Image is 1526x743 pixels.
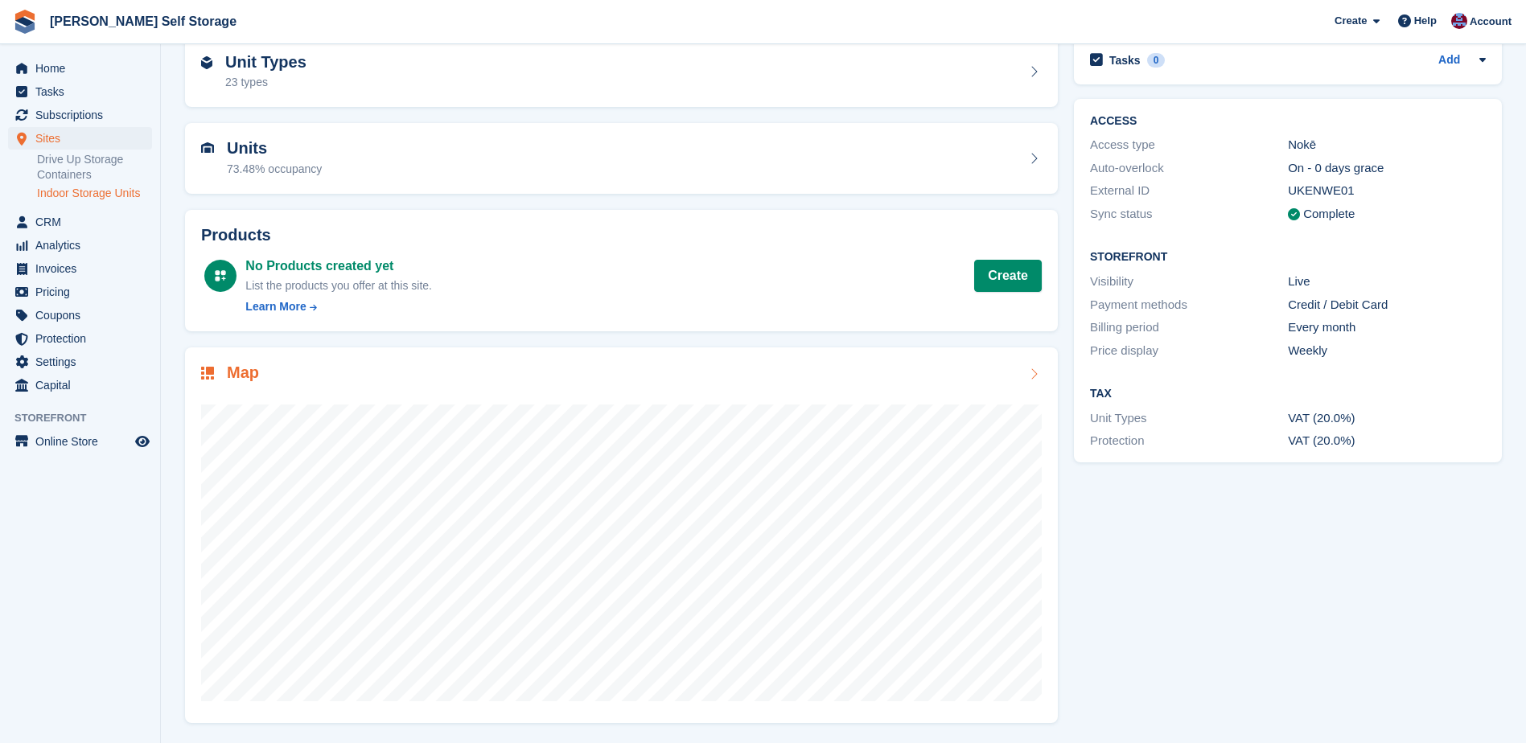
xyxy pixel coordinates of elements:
[185,347,1058,723] a: Map
[227,161,322,178] div: 73.48% occupancy
[35,80,132,103] span: Tasks
[8,234,152,257] a: menu
[35,127,132,150] span: Sites
[1090,205,1288,224] div: Sync status
[201,226,1042,244] h2: Products
[1470,14,1512,30] span: Account
[1288,136,1486,154] div: Nokē
[8,211,152,233] a: menu
[1288,182,1486,200] div: UKENWE01
[1147,53,1166,68] div: 0
[1288,409,1486,428] div: VAT (20.0%)
[201,142,214,154] img: unit-icn-7be61d7bf1b0ce9d3e12c5938cc71ed9869f7b940bace4675aadf7bd6d80202e.svg
[185,37,1058,108] a: Unit Types 23 types
[1090,251,1486,264] h2: Storefront
[1438,51,1460,70] a: Add
[214,269,227,282] img: custom-product-icn-white-7c27a13f52cf5f2f504a55ee73a895a1f82ff5669d69490e13668eaf7ade3bb5.svg
[133,432,152,451] a: Preview store
[8,104,152,126] a: menu
[1414,13,1437,29] span: Help
[1090,342,1288,360] div: Price display
[35,430,132,453] span: Online Store
[1288,342,1486,360] div: Weekly
[1090,409,1288,428] div: Unit Types
[245,279,432,292] span: List the products you offer at this site.
[1288,273,1486,291] div: Live
[1109,53,1141,68] h2: Tasks
[1090,388,1486,400] h2: Tax
[1090,432,1288,450] div: Protection
[35,257,132,280] span: Invoices
[227,139,322,158] h2: Units
[225,74,306,91] div: 23 types
[1090,115,1486,128] h2: ACCESS
[8,257,152,280] a: menu
[1090,159,1288,178] div: Auto-overlock
[1288,318,1486,337] div: Every month
[1090,273,1288,291] div: Visibility
[1288,432,1486,450] div: VAT (20.0%)
[201,56,212,69] img: unit-type-icn-2b2737a686de81e16bb02015468b77c625bbabd49415b5ef34ead5e3b44a266d.svg
[8,430,152,453] a: menu
[1451,13,1467,29] img: Tracy Bailey
[37,186,152,201] a: Indoor Storage Units
[13,10,37,34] img: stora-icon-8386f47178a22dfd0bd8f6a31ec36ba5ce8667c1dd55bd0f319d3a0aa187defe.svg
[8,304,152,326] a: menu
[1090,318,1288,337] div: Billing period
[35,234,132,257] span: Analytics
[8,374,152,396] a: menu
[35,104,132,126] span: Subscriptions
[225,53,306,72] h2: Unit Types
[227,363,259,382] h2: Map
[1335,13,1367,29] span: Create
[1303,205,1355,224] div: Complete
[43,8,243,35] a: [PERSON_NAME] Self Storage
[245,298,432,315] a: Learn More
[1090,296,1288,314] div: Payment methods
[35,57,132,80] span: Home
[1288,296,1486,314] div: Credit / Debit Card
[1090,136,1288,154] div: Access type
[35,327,132,350] span: Protection
[201,367,214,380] img: map-icn-33ee37083ee616e46c38cad1a60f524a97daa1e2b2c8c0bc3eb3415660979fc1.svg
[8,327,152,350] a: menu
[35,211,132,233] span: CRM
[8,57,152,80] a: menu
[14,410,160,426] span: Storefront
[35,281,132,303] span: Pricing
[35,351,132,373] span: Settings
[245,298,306,315] div: Learn More
[8,80,152,103] a: menu
[35,304,132,326] span: Coupons
[185,123,1058,194] a: Units 73.48% occupancy
[37,152,152,183] a: Drive Up Storage Containers
[35,374,132,396] span: Capital
[8,281,152,303] a: menu
[974,260,1042,292] a: Create
[8,127,152,150] a: menu
[1090,182,1288,200] div: External ID
[8,351,152,373] a: menu
[245,257,432,276] div: No Products created yet
[1288,159,1486,178] div: On - 0 days grace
